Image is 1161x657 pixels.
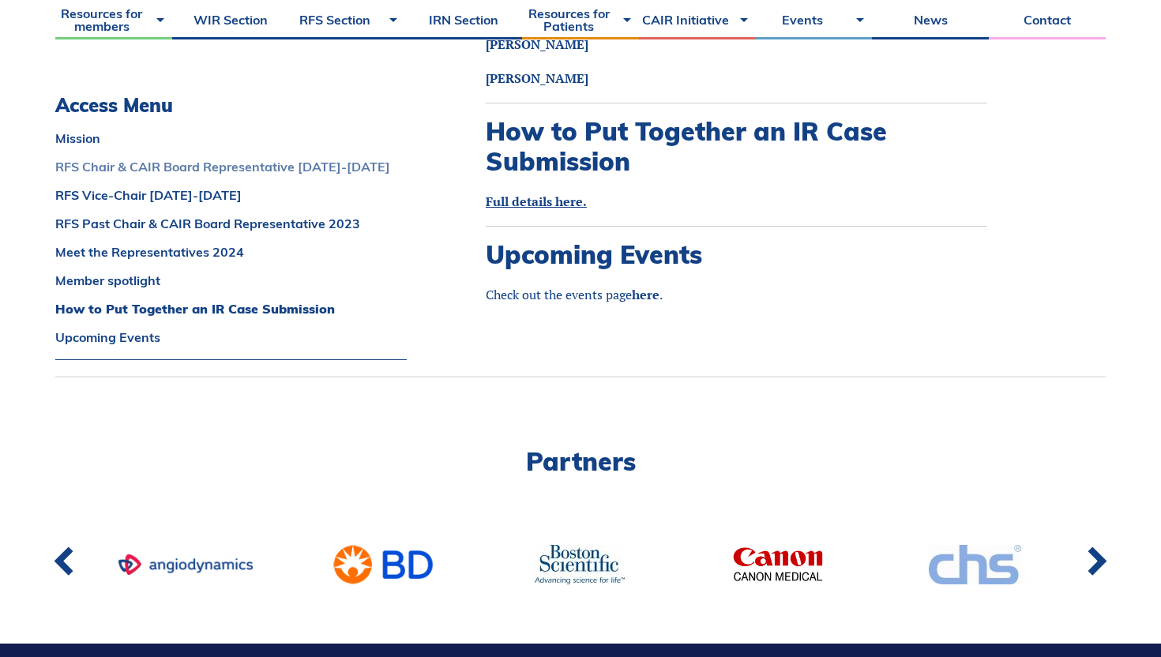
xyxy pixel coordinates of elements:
a: [PERSON_NAME] [486,36,588,53]
a: [PERSON_NAME] [486,69,588,87]
a: Meet the Representatives 2024 [55,246,407,258]
h2: Partners [55,449,1106,474]
h2: How to Put Together an IR Case Submission [486,116,987,177]
h3: Access Menu [55,94,407,117]
a: RFS Past Chair & CAIR Board Representative 2023 [55,217,407,230]
a: Full details here. [486,193,587,210]
a: Member spotlight [55,274,407,287]
a: Upcoming Events [55,331,407,344]
a: RFS Chair & CAIR Board Representative [DATE]-[DATE] [55,160,407,173]
p: Check out the events page . [486,286,987,303]
a: Mission [55,132,407,145]
a: How to Put Together an IR Case Submission [55,302,407,315]
a: here [632,286,659,303]
a: RFS Vice-Chair [DATE]-[DATE] [55,189,407,201]
h2: Upcoming Events [486,239,987,269]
